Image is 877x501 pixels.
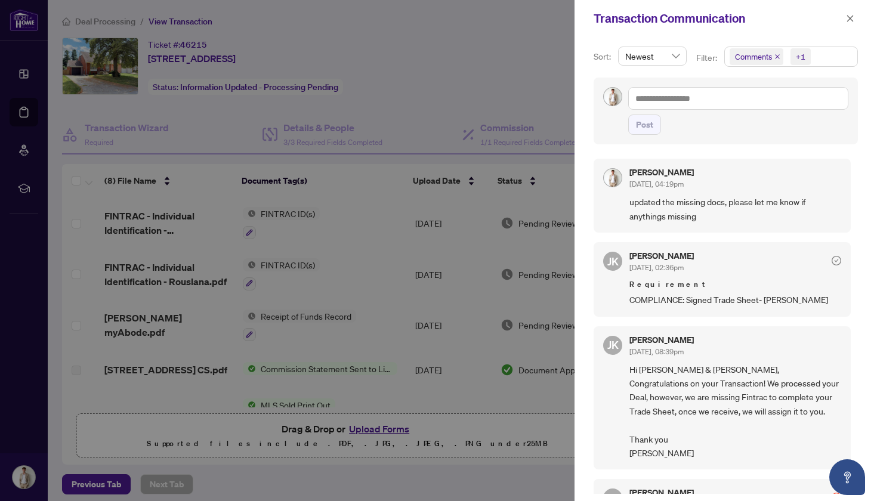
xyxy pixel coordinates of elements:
[774,54,780,60] span: close
[604,88,622,106] img: Profile Icon
[629,168,694,177] h5: [PERSON_NAME]
[629,195,841,223] span: updated the missing docs, please let me know if anythings missing
[629,336,694,344] h5: [PERSON_NAME]
[604,169,622,187] img: Profile Icon
[829,459,865,495] button: Open asap
[629,252,694,260] h5: [PERSON_NAME]
[730,48,783,65] span: Comments
[629,180,684,188] span: [DATE], 04:19pm
[607,336,619,353] span: JK
[796,51,805,63] div: +1
[628,115,661,135] button: Post
[629,263,684,272] span: [DATE], 02:36pm
[629,293,841,307] span: COMPLIANCE: Signed Trade Sheet- [PERSON_NAME]
[629,279,841,290] span: Requirement
[594,10,842,27] div: Transaction Communication
[846,14,854,23] span: close
[629,363,841,460] span: Hi [PERSON_NAME] & [PERSON_NAME], Congratulations on your Transaction! We processed your Deal, ho...
[832,256,841,265] span: check-circle
[696,51,719,64] p: Filter:
[629,488,694,497] h5: [PERSON_NAME]
[629,347,684,356] span: [DATE], 08:39pm
[594,50,613,63] p: Sort:
[735,51,772,63] span: Comments
[607,253,619,270] span: JK
[625,47,680,65] span: Newest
